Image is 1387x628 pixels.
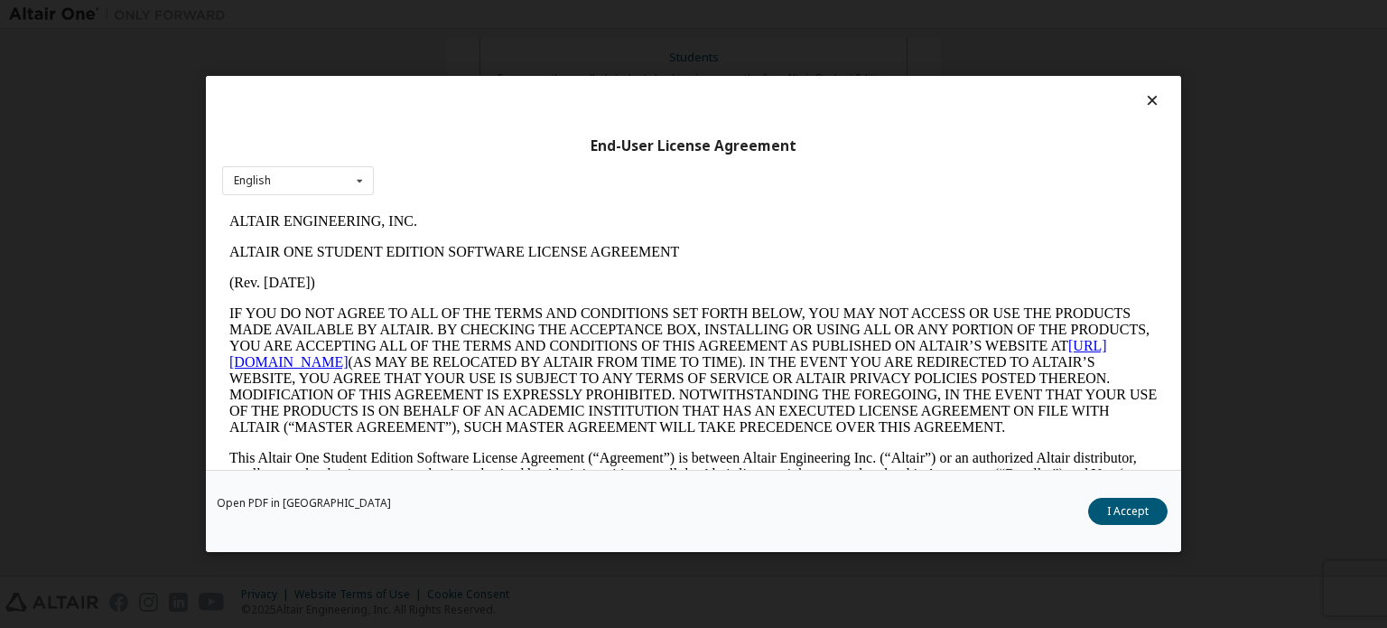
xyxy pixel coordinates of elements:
[7,244,936,309] p: This Altair One Student Edition Software License Agreement (“Agreement”) is between Altair Engine...
[234,175,271,186] div: English
[7,69,936,85] p: (Rev. [DATE])
[1088,498,1168,525] button: I Accept
[7,132,885,164] a: [URL][DOMAIN_NAME]
[217,498,391,509] a: Open PDF in [GEOGRAPHIC_DATA]
[7,7,936,23] p: ALTAIR ENGINEERING, INC.
[7,38,936,54] p: ALTAIR ONE STUDENT EDITION SOFTWARE LICENSE AGREEMENT
[7,99,936,230] p: IF YOU DO NOT AGREE TO ALL OF THE TERMS AND CONDITIONS SET FORTH BELOW, YOU MAY NOT ACCESS OR USE...
[222,137,1165,155] div: End-User License Agreement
